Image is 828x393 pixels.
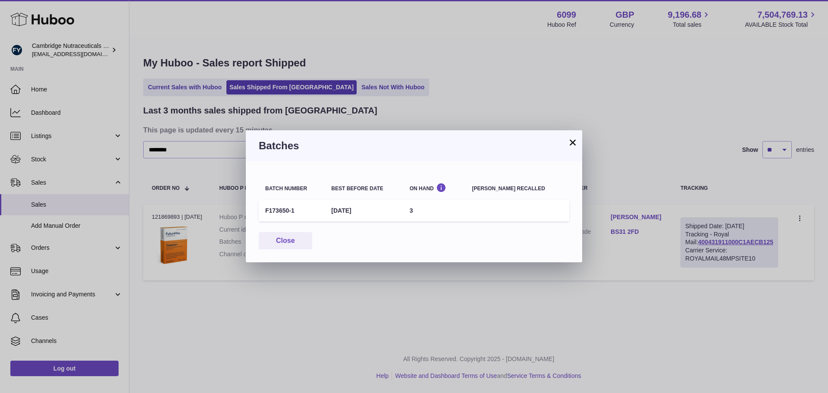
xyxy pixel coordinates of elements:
[331,186,396,192] div: Best before date
[259,200,325,221] td: F173650-1
[472,186,563,192] div: [PERSON_NAME] recalled
[259,232,312,250] button: Close
[265,186,318,192] div: Batch number
[403,200,466,221] td: 3
[410,183,459,191] div: On Hand
[568,137,578,148] button: ×
[325,200,403,221] td: [DATE]
[259,139,569,153] h3: Batches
